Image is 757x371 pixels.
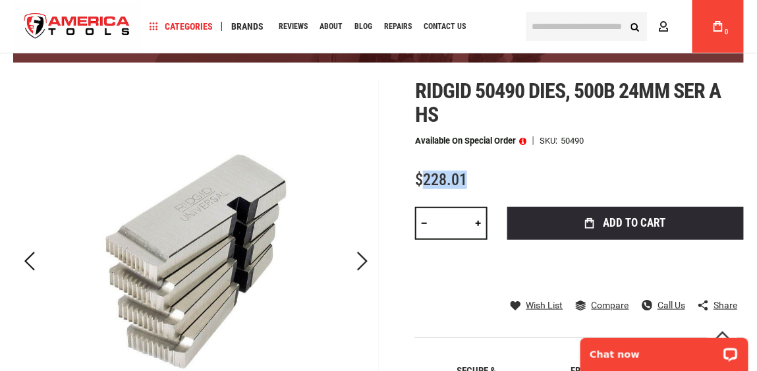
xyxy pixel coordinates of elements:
[384,22,412,30] span: Repairs
[144,18,219,36] a: Categories
[642,299,685,311] a: Call Us
[561,136,584,145] div: 50490
[603,217,665,229] span: Add to Cart
[320,22,343,30] span: About
[592,300,629,310] span: Compare
[13,2,141,51] a: store logo
[13,2,141,51] img: America Tools
[349,18,378,36] a: Blog
[623,14,648,39] button: Search
[150,22,213,31] span: Categories
[540,136,561,145] strong: SKU
[576,299,629,311] a: Compare
[273,18,314,36] a: Reviews
[225,18,269,36] a: Brands
[714,300,737,310] span: Share
[418,18,472,36] a: Contact Us
[658,300,685,310] span: Call Us
[378,18,418,36] a: Repairs
[424,22,466,30] span: Contact Us
[415,78,721,127] span: Ridgid 50490 dies, 500b 24mm ser a hs
[526,300,563,310] span: Wish List
[415,136,526,146] p: Available on Special Order
[314,18,349,36] a: About
[415,171,467,189] span: $228.01
[511,299,563,311] a: Wish List
[507,207,744,240] button: Add to Cart
[354,22,372,30] span: Blog
[725,28,729,36] span: 0
[572,329,757,371] iframe: LiveChat chat widget
[279,22,308,30] span: Reviews
[505,244,746,282] iframe: Secure express checkout frame
[231,22,264,31] span: Brands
